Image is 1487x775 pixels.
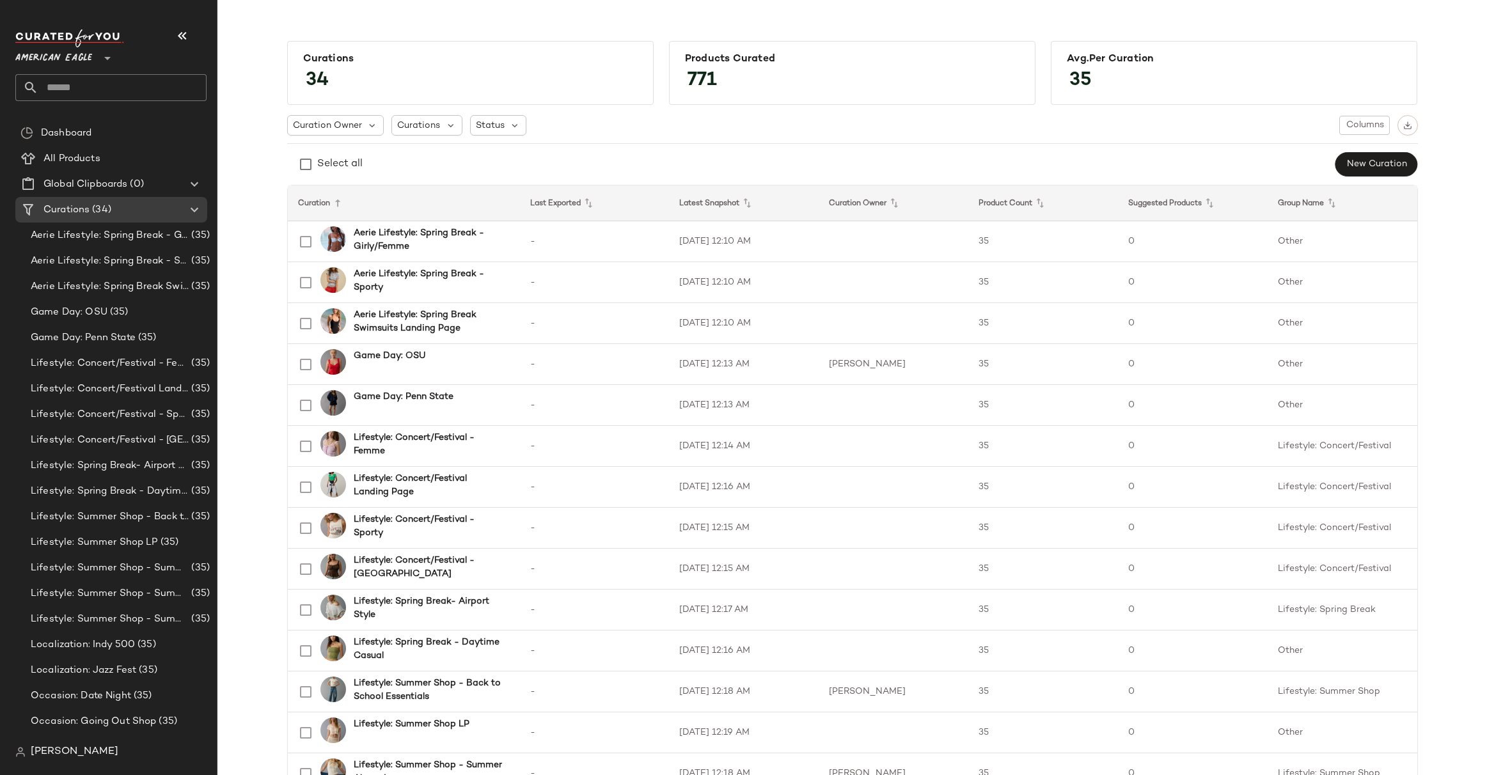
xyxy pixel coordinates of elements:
td: [DATE] 12:16 AM [669,467,819,508]
span: (35) [189,407,210,422]
td: [DATE] 12:15 AM [669,549,819,590]
td: Other [1268,303,1417,344]
b: Lifestyle: Spring Break - Daytime Casual [354,636,505,662]
span: Lifestyle: Summer Shop - Back to School Essentials [31,510,189,524]
td: 0 [1118,221,1268,262]
div: Avg.per Curation [1067,53,1401,65]
span: Lifestyle: Spring Break- Airport Style [31,458,189,473]
td: 35 [968,262,1118,303]
span: Lifestyle: Concert/Festival - [GEOGRAPHIC_DATA] [31,433,189,448]
td: Other [1268,221,1417,262]
span: Lifestyle: Summer Shop - Summer Internship [31,586,189,601]
td: [DATE] 12:10 AM [669,303,819,344]
img: 0358_6077_106_of [320,717,346,743]
b: Aerie Lifestyle: Spring Break - Girly/Femme [354,226,505,253]
span: Localization: Indy 500 [31,638,135,652]
td: Lifestyle: Concert/Festival [1268,508,1417,549]
td: 0 [1118,712,1268,753]
span: Columns [1345,120,1383,130]
td: - [520,590,670,630]
span: Lifestyle: Spring Break - Daytime Casual [31,484,189,499]
td: 35 [968,590,1118,630]
td: Other [1268,344,1417,385]
td: - [520,303,670,344]
td: - [520,549,670,590]
span: Curations [43,203,90,217]
div: Curations [303,53,638,65]
span: Aerie Lifestyle: Spring Break Swimsuits Landing Page [31,279,189,294]
span: (35) [189,228,210,243]
img: 3171_6241_309_of [320,636,346,661]
span: Dashboard [41,126,91,141]
td: [PERSON_NAME] [819,671,968,712]
td: 35 [968,630,1118,671]
td: 35 [968,508,1118,549]
span: (35) [189,382,210,396]
th: Curation [288,185,520,221]
td: 0 [1118,426,1268,467]
span: (35) [189,586,210,601]
span: New Curation [1346,159,1406,169]
td: - [520,508,670,549]
span: 34 [293,58,342,104]
img: 0751_6009_073_of [320,308,346,334]
span: (35) [135,638,156,652]
span: Occasion: Going Out Shop [31,714,156,729]
td: - [520,712,670,753]
td: 0 [1118,303,1268,344]
td: [DATE] 12:17 AM [669,590,819,630]
td: 0 [1118,549,1268,590]
td: - [520,385,670,426]
span: (35) [156,714,177,729]
span: Aerie Lifestyle: Spring Break - Girly/Femme [31,228,189,243]
span: (35) [189,612,210,627]
img: svg%3e [20,127,33,139]
td: Lifestyle: Summer Shop [1268,671,1417,712]
b: Lifestyle: Concert/Festival - Sporty [354,513,505,540]
td: Lifestyle: Concert/Festival [1268,426,1417,467]
span: Game Day: OSU [31,305,107,320]
span: (35) [189,433,210,448]
span: (35) [131,689,152,703]
td: 35 [968,385,1118,426]
td: - [520,671,670,712]
td: 35 [968,549,1118,590]
b: Aerie Lifestyle: Spring Break - Sporty [354,267,505,294]
td: 35 [968,221,1118,262]
img: 1457_2460_410_of [320,390,346,416]
span: Lifestyle: Summer Shop LP [31,535,158,550]
img: 0358_6260_600_of [320,349,346,375]
div: Select all [317,157,363,172]
span: Lifestyle: Concert/Festival - Femme [31,356,189,371]
td: 0 [1118,467,1268,508]
td: 0 [1118,508,1268,549]
span: (35) [189,458,210,473]
span: (35) [136,663,157,678]
td: Other [1268,262,1417,303]
span: Occasion: Date Night [31,689,131,703]
td: 0 [1118,590,1268,630]
td: [DATE] 12:10 AM [669,262,819,303]
span: (35) [107,305,129,320]
span: Localization: Jazz Fest [31,663,136,678]
span: Lifestyle: Concert/Festival Landing Page [31,382,189,396]
span: 35 [1057,58,1105,104]
img: 0358_6071_200_of [320,554,346,579]
img: 5494_3646_012_of [320,267,346,293]
span: (35) [189,561,210,575]
b: Lifestyle: Concert/Festival - [GEOGRAPHIC_DATA] [354,554,505,581]
span: Aerie Lifestyle: Spring Break - Sporty [31,254,189,269]
td: - [520,262,670,303]
span: American Eagle [15,43,92,67]
b: Lifestyle: Concert/Festival Landing Page [354,472,505,499]
img: 1455_2594_050_of [320,595,346,620]
img: 2351_6057_577_of [320,431,346,457]
td: 35 [968,303,1118,344]
td: [DATE] 12:18 AM [669,671,819,712]
td: Other [1268,712,1417,753]
img: svg%3e [1403,121,1412,130]
span: Curation Owner [293,119,362,132]
th: Last Exported [520,185,670,221]
span: (34) [90,203,111,217]
td: Lifestyle: Concert/Festival [1268,549,1417,590]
